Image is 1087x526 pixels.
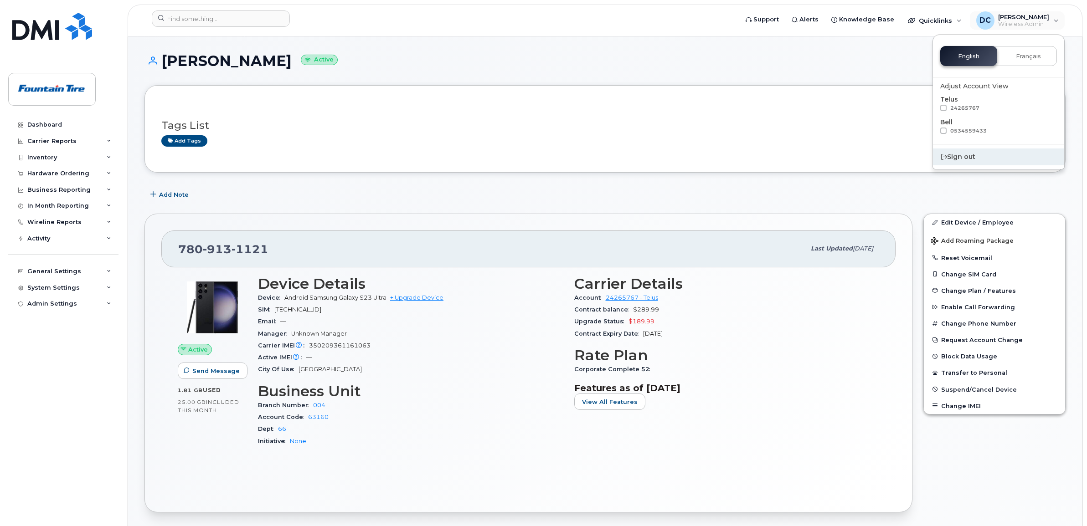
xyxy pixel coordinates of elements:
[258,414,308,420] span: Account Code
[933,148,1064,165] div: Sign out
[144,186,196,203] button: Add Note
[178,398,239,414] span: included this month
[606,294,658,301] a: 24265767 - Telus
[574,366,654,373] span: Corporate Complete 52
[301,55,338,65] small: Active
[258,318,280,325] span: Email
[309,342,371,349] span: 350209361161063
[390,294,443,301] a: + Upgrade Device
[924,214,1065,230] a: Edit Device / Employee
[258,342,309,349] span: Carrier IMEI
[941,304,1015,311] span: Enable Call Forwarding
[574,294,606,301] span: Account
[258,402,313,409] span: Branch Number
[811,245,853,252] span: Last updated
[574,318,629,325] span: Upgrade Status
[574,306,633,313] span: Contract balance
[924,299,1065,315] button: Enable Call Forwarding
[291,330,347,337] span: Unknown Manager
[306,354,312,361] span: —
[258,306,274,313] span: SIM
[178,242,268,256] span: 780
[574,393,645,410] button: View All Features
[284,294,386,301] span: Android Samsung Galaxy S23 Ultra
[941,386,1017,393] span: Suspend/Cancel Device
[274,306,321,313] span: [TECHNICAL_ID]
[950,128,987,134] span: 0534559433
[159,190,189,199] span: Add Note
[1016,53,1041,60] span: Français
[931,237,1014,246] span: Add Roaming Package
[924,332,1065,348] button: Request Account Change
[185,280,240,335] img: image20231002-3703462-ulynm1.jpeg
[192,367,240,375] span: Send Message
[924,231,1065,250] button: Add Roaming Package
[178,399,206,405] span: 25.00 GB
[178,387,203,393] span: 1.81 GB
[924,282,1065,299] button: Change Plan / Features
[924,266,1065,282] button: Change SIM Card
[924,348,1065,364] button: Block Data Usage
[940,95,1057,114] div: Telus
[633,306,659,313] span: $289.99
[924,381,1065,398] button: Suspend/Cancel Device
[188,345,208,354] span: Active
[940,82,1057,91] div: Adjust Account View
[144,53,1066,69] h1: [PERSON_NAME]
[924,250,1065,266] button: Reset Voicemail
[278,425,286,432] a: 66
[574,276,880,292] h3: Carrier Details
[629,318,654,325] span: $189.99
[643,330,663,337] span: [DATE]
[203,387,221,393] span: used
[299,366,362,373] span: [GEOGRAPHIC_DATA]
[924,364,1065,381] button: Transfer to Personal
[574,383,880,393] h3: Features as of [DATE]
[853,245,873,252] span: [DATE]
[290,438,306,444] a: None
[258,383,563,399] h3: Business Unit
[161,135,207,147] a: Add tags
[258,354,306,361] span: Active IMEI
[258,366,299,373] span: City Of Use
[232,242,268,256] span: 1121
[161,120,1049,131] h3: Tags List
[941,287,1016,294] span: Change Plan / Features
[582,398,638,406] span: View All Features
[1047,486,1080,519] iframe: Messenger Launcher
[574,330,643,337] span: Contract Expiry Date
[280,318,286,325] span: —
[258,294,284,301] span: Device
[574,347,880,363] h3: Rate Plan
[178,363,247,379] button: Send Message
[258,330,291,337] span: Manager
[940,117,1057,137] div: Bell
[313,402,325,409] a: 004
[924,398,1065,414] button: Change IMEI
[258,276,563,292] h3: Device Details
[258,425,278,432] span: Dept
[203,242,232,256] span: 913
[258,438,290,444] span: Initiative
[308,414,329,420] a: 63160
[950,105,979,111] span: 24265767
[924,315,1065,332] button: Change Phone Number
